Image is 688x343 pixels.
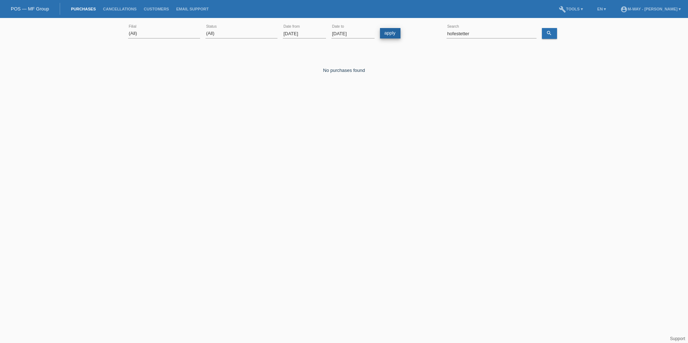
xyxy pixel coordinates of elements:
i: account_circle [620,6,628,13]
i: search [546,30,552,36]
a: Support [670,336,685,341]
a: Customers [140,7,173,11]
a: Email Support [173,7,212,11]
a: POS — MF Group [11,6,49,12]
a: apply [380,28,400,38]
a: Cancellations [99,7,140,11]
a: Purchases [67,7,99,11]
a: search [542,28,557,39]
a: account_circlem-way - [PERSON_NAME] ▾ [617,7,684,11]
i: build [559,6,566,13]
a: buildTools ▾ [555,7,587,11]
div: No purchases found [128,57,560,73]
a: EN ▾ [594,7,610,11]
